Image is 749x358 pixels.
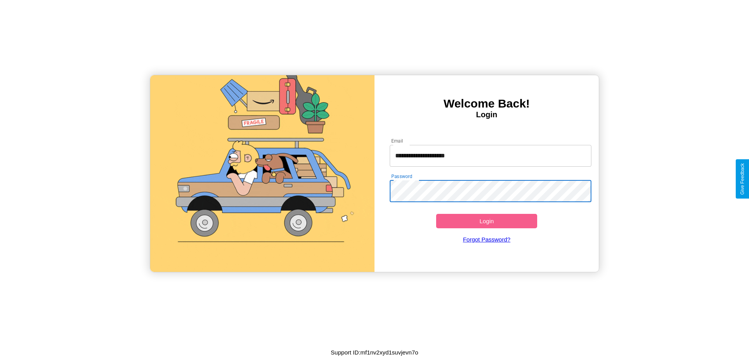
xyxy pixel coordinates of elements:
[436,214,537,228] button: Login
[391,138,403,144] label: Email
[374,97,599,110] h3: Welcome Back!
[331,347,418,358] p: Support ID: mf1nv2xyd1suvjevn7o
[386,228,588,250] a: Forgot Password?
[374,110,599,119] h4: Login
[391,173,412,180] label: Password
[150,75,374,272] img: gif
[740,163,745,195] div: Give Feedback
